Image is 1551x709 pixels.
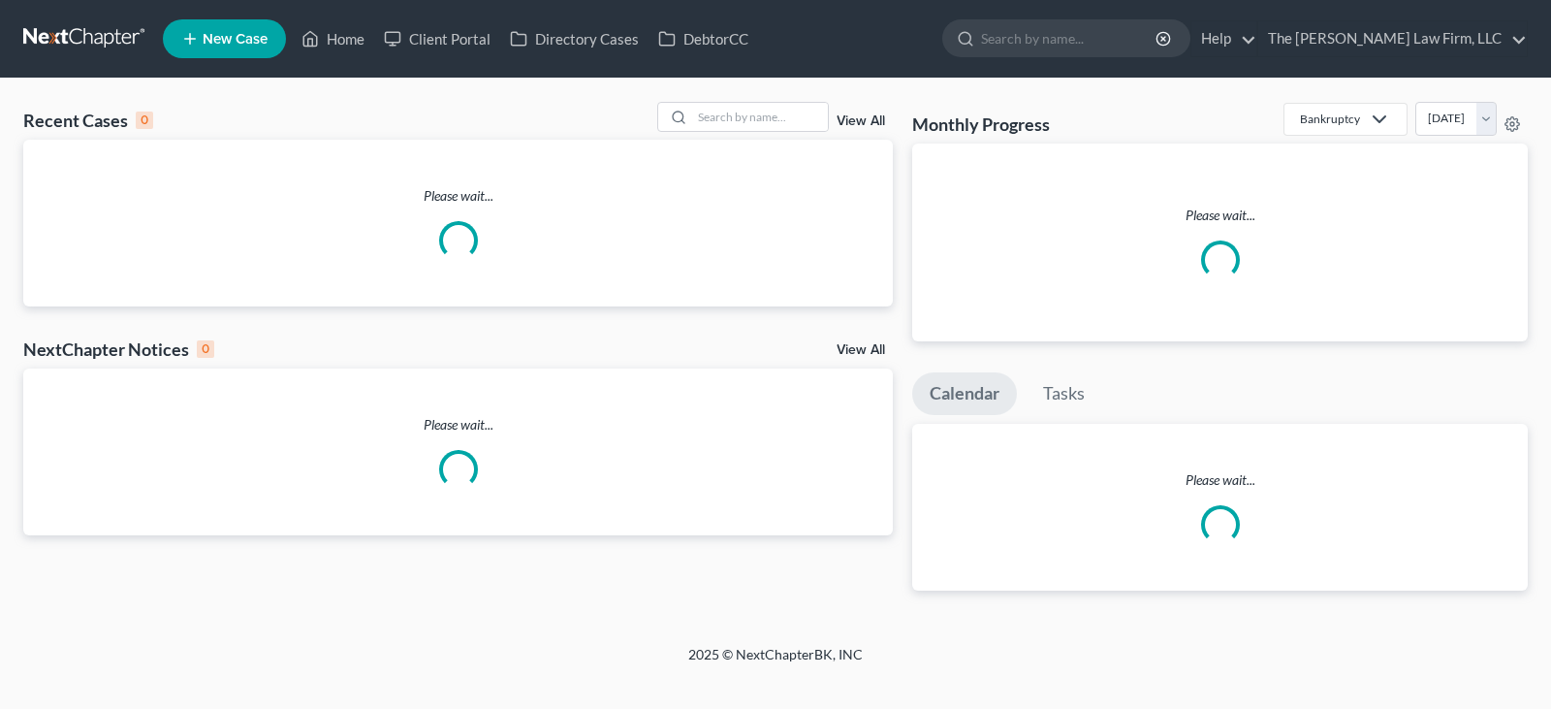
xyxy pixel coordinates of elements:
a: Client Portal [374,21,500,56]
div: 0 [197,340,214,358]
a: The [PERSON_NAME] Law Firm, LLC [1258,21,1527,56]
div: NextChapter Notices [23,338,214,361]
a: Home [292,21,374,56]
a: Directory Cases [500,21,649,56]
a: DebtorCC [649,21,758,56]
a: View All [837,114,885,128]
input: Search by name... [981,20,1158,56]
span: New Case [203,32,268,47]
h3: Monthly Progress [912,113,1050,136]
p: Please wait... [23,186,893,206]
p: Please wait... [23,415,893,435]
div: 0 [136,112,153,129]
div: 2025 © NextChapterBK, INC [223,645,1328,680]
a: Calendar [912,372,1017,415]
a: Help [1191,21,1256,56]
div: Recent Cases [23,109,153,132]
div: Bankruptcy [1300,111,1360,127]
p: Please wait... [928,206,1512,225]
a: View All [837,343,885,357]
p: Please wait... [912,470,1528,490]
input: Search by name... [692,103,828,131]
a: Tasks [1026,372,1102,415]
